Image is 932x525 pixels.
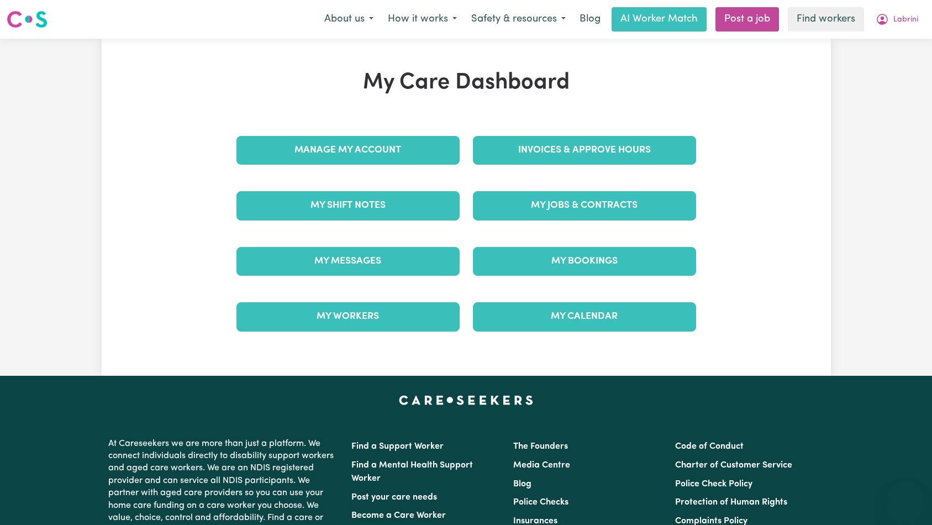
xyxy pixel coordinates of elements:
a: Code of Conduct [675,442,744,451]
button: My Account [868,8,925,31]
a: Blog [513,480,531,489]
a: Post your care needs [351,493,437,502]
h1: My Care Dashboard [230,70,703,96]
a: Police Checks [513,498,568,507]
a: Blog [573,7,607,32]
button: About us [317,8,381,31]
a: Police Check Policy [675,480,752,489]
button: How it works [381,8,464,31]
a: AI Worker Match [612,7,707,32]
a: Become a Care Worker [351,511,446,520]
a: Media Centre [513,461,570,470]
a: My Jobs & Contracts [473,191,696,220]
button: Safety & resources [464,8,573,31]
a: Manage My Account [236,136,460,165]
a: My Workers [236,302,460,331]
iframe: Button to launch messaging window [888,481,923,516]
img: Careseekers logo [7,9,48,29]
a: Protection of Human Rights [675,498,787,507]
a: Careseekers logo [7,7,48,32]
a: Find a Mental Health Support Worker [351,461,473,483]
a: Careseekers home page [399,396,533,405]
a: Find a Support Worker [351,442,444,451]
a: My Bookings [473,247,696,276]
a: The Founders [513,442,568,451]
a: My Shift Notes [236,191,460,220]
a: Find workers [788,7,864,32]
a: My Calendar [473,302,696,331]
a: My Messages [236,247,460,276]
a: Post a job [715,7,779,32]
span: Labrini [893,14,918,26]
a: Charter of Customer Service [675,461,792,470]
a: Invoices & Approve Hours [473,136,696,165]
